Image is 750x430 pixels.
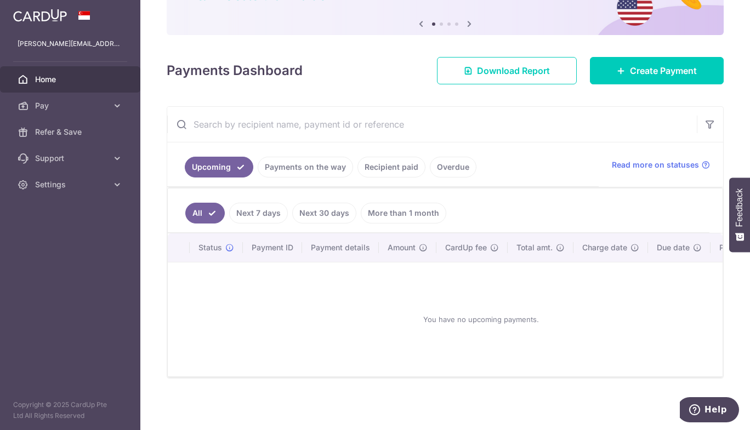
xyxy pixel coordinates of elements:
span: Pay [35,100,107,111]
a: Read more on statuses [612,159,710,170]
span: Read more on statuses [612,159,699,170]
iframe: Opens a widget where you can find more information [680,397,739,425]
a: Create Payment [590,57,724,84]
span: Amount [388,242,416,253]
a: Next 7 days [229,203,288,223]
button: Feedback - Show survey [729,177,750,252]
span: Download Report [477,64,550,77]
a: Download Report [437,57,577,84]
img: CardUp [13,9,67,22]
span: Total amt. [516,242,553,253]
a: Upcoming [185,157,253,177]
a: Payments on the way [258,157,353,177]
span: Charge date [582,242,627,253]
a: More than 1 month [361,203,446,223]
span: Feedback [735,188,745,227]
span: Support [35,153,107,164]
span: Status [198,242,222,253]
th: Payment ID [243,233,302,262]
input: Search by recipient name, payment id or reference [167,107,697,142]
a: All [185,203,225,223]
span: Create Payment [630,64,697,77]
span: Home [35,74,107,85]
span: Settings [35,179,107,190]
th: Payment details [302,233,379,262]
a: Recipient paid [357,157,425,177]
span: CardUp fee [445,242,487,253]
span: Due date [657,242,690,253]
h4: Payments Dashboard [167,61,303,81]
p: [PERSON_NAME][EMAIL_ADDRESS][DOMAIN_NAME] [18,38,123,49]
a: Next 30 days [292,203,356,223]
a: Overdue [430,157,476,177]
span: Refer & Save [35,127,107,137]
